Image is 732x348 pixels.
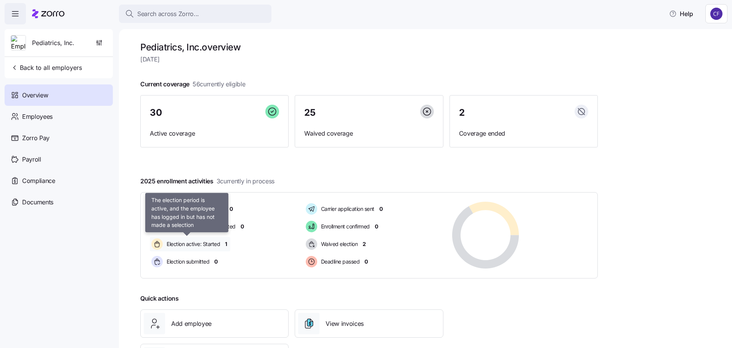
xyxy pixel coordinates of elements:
span: 0 [214,258,218,265]
span: Deadline passed [319,258,360,265]
span: Documents [22,197,53,207]
h1: Pediatrics, Inc. overview [140,41,598,53]
span: 0 [379,205,383,213]
span: 56 currently eligible [193,79,246,89]
span: Current coverage [140,79,246,89]
span: 2025 enrollment activities [140,176,274,186]
span: Back to all employers [11,63,82,72]
span: Waived coverage [304,129,433,138]
span: Waived election [319,240,358,248]
img: 7d4a9558da78dc7654dde66b79f71a2e [710,8,722,20]
span: Search across Zorro... [137,9,199,19]
span: View invoices [326,319,364,329]
button: Back to all employers [8,60,85,75]
img: Employer logo [11,36,26,51]
span: Pediatrics, Inc. [32,38,74,48]
span: 3 currently in process [217,176,274,186]
span: 0 [364,258,368,265]
span: Carrier application sent [319,205,374,213]
span: Election active: Hasn't started [164,223,236,230]
span: 0 [230,205,233,213]
span: Quick actions [140,294,179,303]
span: Help [669,9,693,18]
span: Employees [22,112,53,121]
a: Compliance [5,170,113,191]
span: Election active: Started [164,240,220,248]
span: 1 [225,240,227,248]
button: Help [663,6,699,21]
a: Overview [5,84,113,106]
span: 2 [459,108,465,117]
span: 0 [375,223,378,230]
span: [DATE] [140,55,598,64]
span: Enrollment confirmed [319,223,370,230]
span: 0 [241,223,244,230]
span: Election submitted [164,258,209,265]
a: Payroll [5,149,113,170]
span: 2 [363,240,366,248]
span: Add employee [171,319,212,329]
span: Pending election window [164,205,225,213]
a: Documents [5,191,113,213]
span: Payroll [22,155,41,164]
a: Zorro Pay [5,127,113,149]
span: Coverage ended [459,129,588,138]
span: Active coverage [150,129,279,138]
span: Overview [22,91,48,100]
span: 25 [304,108,315,117]
span: Compliance [22,176,55,186]
span: 30 [150,108,162,117]
button: Search across Zorro... [119,5,271,23]
span: Zorro Pay [22,133,50,143]
a: Employees [5,106,113,127]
